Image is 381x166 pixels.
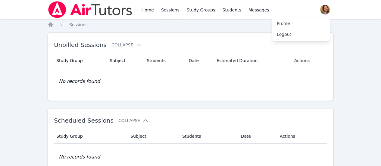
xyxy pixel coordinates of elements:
[237,129,276,144] th: Date
[272,29,330,40] button: Logout
[106,53,143,68] th: Subject
[179,129,237,144] th: Students
[276,129,327,144] th: Actions
[54,68,327,95] td: No records found
[54,117,114,124] span: Scheduled Sessions
[185,53,213,68] th: Date
[48,22,333,28] nav: Breadcrumb
[111,42,142,48] button: Collapse
[54,41,107,49] span: Unbilled Sessions
[54,53,106,68] th: Study Group
[54,129,127,144] th: Study Group
[291,53,327,68] th: Actions
[69,22,88,27] span: Sessions
[143,53,185,68] th: Students
[127,129,179,144] th: Subject
[69,22,88,28] a: Sessions
[272,18,330,29] a: Profile
[213,53,291,68] th: Estimated Duration
[118,117,148,124] button: Collapse
[48,1,133,18] img: Air Tutors
[248,7,269,13] span: Messages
